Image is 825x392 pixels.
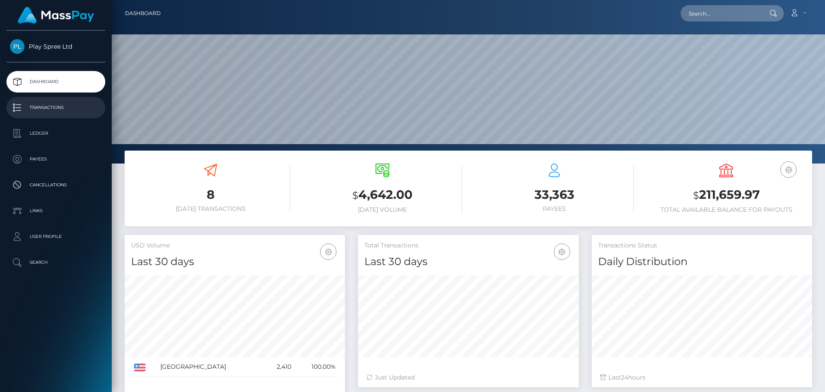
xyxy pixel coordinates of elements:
small: $ [352,189,358,201]
img: MassPay Logo [18,7,94,24]
span: Play Spree Ltd [6,43,105,50]
h6: [DATE] Transactions [131,205,290,213]
h3: 211,659.97 [647,186,806,204]
h4: Daily Distribution [598,254,806,269]
a: Ledger [6,123,105,144]
h5: Total Transactions [364,241,572,250]
a: Payees [6,148,105,170]
a: Cancellations [6,174,105,196]
p: Ledger [10,127,102,140]
h6: Payees [475,205,634,213]
span: 24 [621,373,628,381]
h3: 33,363 [475,186,634,203]
h3: 8 [131,186,290,203]
a: Dashboard [125,4,161,22]
td: 100.00% [294,357,339,377]
small: $ [693,189,699,201]
h5: Transactions Status [598,241,806,250]
h6: Total Available Balance for Payouts [647,206,806,213]
p: Links [10,204,102,217]
p: User Profile [10,230,102,243]
h6: [DATE] Volume [303,206,462,213]
td: [GEOGRAPHIC_DATA] [157,357,264,377]
a: Dashboard [6,71,105,93]
td: 2,410 [263,357,294,377]
h3: 4,642.00 [303,186,462,204]
a: User Profile [6,226,105,247]
p: Search [10,256,102,269]
a: Search [6,252,105,273]
img: Play Spree Ltd [10,39,24,54]
a: Transactions [6,97,105,118]
img: US.png [134,364,146,371]
h5: USD Volume [131,241,339,250]
div: Just Updated [367,373,570,382]
input: Search... [681,5,761,22]
h4: Last 30 days [131,254,339,269]
a: Links [6,200,105,222]
p: Transactions [10,101,102,114]
div: Last hours [600,373,804,382]
p: Payees [10,153,102,166]
h4: Last 30 days [364,254,572,269]
p: Cancellations [10,179,102,191]
p: Dashboard [10,75,102,88]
